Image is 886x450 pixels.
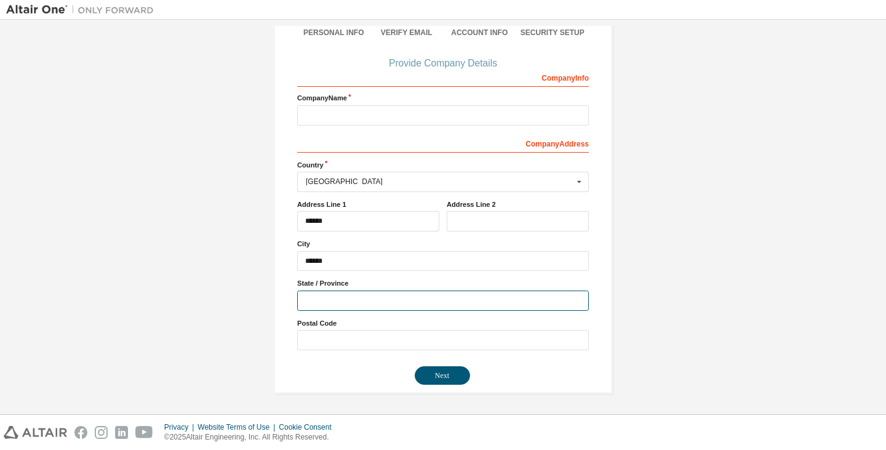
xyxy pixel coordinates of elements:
img: facebook.svg [74,426,87,439]
label: Country [297,160,589,170]
img: Altair One [6,4,160,16]
div: Company Info [297,67,589,87]
img: youtube.svg [135,426,153,439]
label: Company Name [297,93,589,103]
div: [GEOGRAPHIC_DATA] [306,178,573,185]
img: instagram.svg [95,426,108,439]
div: Personal Info [297,28,370,38]
img: altair_logo.svg [4,426,67,439]
p: © 2025 Altair Engineering, Inc. All Rights Reserved. [164,432,339,443]
div: Website Terms of Use [198,422,279,432]
div: Provide Company Details [297,60,589,67]
div: Verify Email [370,28,444,38]
div: Cookie Consent [279,422,338,432]
label: Address Line 2 [447,199,589,209]
label: State / Province [297,278,589,288]
label: City [297,239,589,249]
label: Postal Code [297,318,589,328]
img: linkedin.svg [115,426,128,439]
div: Privacy [164,422,198,432]
button: Next [415,366,470,385]
div: Security Setup [516,28,589,38]
div: Company Address [297,133,589,153]
div: Account Info [443,28,516,38]
label: Address Line 1 [297,199,439,209]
